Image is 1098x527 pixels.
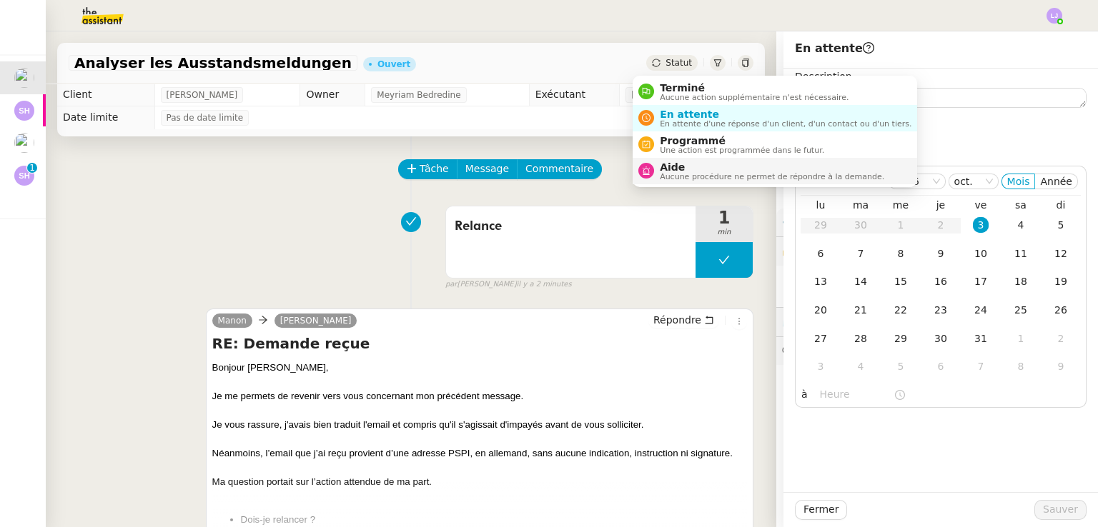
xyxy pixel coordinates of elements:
[420,161,449,177] span: Tâche
[801,325,841,353] td: 27/10/2025
[803,501,839,518] span: Fermer
[881,296,921,325] td: 22/10/2025
[517,159,602,179] button: Commentaire
[465,161,509,177] span: Message
[893,331,909,346] div: 29
[660,94,849,101] span: Aucune action supplémentaire n'est nécessaire.
[696,226,753,239] span: min
[782,214,856,231] span: ⚙️
[1001,240,1041,268] td: 11/10/2025
[776,308,1098,336] div: ⏲️Tâches 12:39
[274,314,357,327] a: [PERSON_NAME]
[1007,176,1030,187] span: Mois
[813,246,829,261] div: 6
[881,199,921,211] th: mer.
[853,331,869,346] div: 28
[813,358,829,374] div: 3
[660,161,884,173] span: Aide
[1013,246,1029,261] div: 11
[961,353,1001,381] td: 07/11/2025
[820,386,894,403] input: Heure
[1041,268,1081,296] td: 19/10/2025
[660,135,824,146] span: Programmé
[648,312,719,328] button: Répondre
[961,325,1001,353] td: 31/10/2025
[853,246,869,261] div: 7
[455,216,687,237] span: Relance
[74,56,352,70] span: Analyser les Ausstandsmeldungen
[813,302,829,318] div: 20
[653,313,701,327] span: Répondre
[933,246,949,261] div: 9
[660,146,824,154] span: Une action est programmée dans le futur.
[801,268,841,296] td: 13/10/2025
[841,353,881,381] td: 04/11/2025
[14,133,34,153] img: users%2FJFLd9nv9Xedc5sw3Tv0uXAOtmPa2%2Favatar%2F614c234d-a034-4f22-a3a9-e3102a8b8590
[660,109,911,120] span: En attente
[1041,199,1081,211] th: dim.
[853,358,869,374] div: 4
[841,296,881,325] td: 21/10/2025
[1001,268,1041,296] td: 18/10/2025
[377,60,410,69] div: Ouvert
[167,111,244,125] span: Pas de date limite
[795,41,874,55] span: En attente
[921,199,961,211] th: jeu.
[973,331,989,346] div: 31
[933,273,949,289] div: 16
[167,88,238,102] span: [PERSON_NAME]
[660,82,849,94] span: Terminé
[973,273,989,289] div: 17
[1034,500,1087,520] button: Sauver
[841,199,881,211] th: mar.
[881,268,921,296] td: 15/10/2025
[398,159,457,179] button: Tâche
[1041,325,1081,353] td: 02/11/2025
[813,331,829,346] div: 27
[1013,302,1029,318] div: 25
[29,163,35,176] p: 1
[973,358,989,374] div: 7
[241,513,747,527] li: Dois-je relancer ?
[517,278,572,291] span: il y a 2 minutes
[853,302,869,318] div: 21
[801,199,841,211] th: lun.
[782,345,899,356] span: 💬
[973,302,989,318] div: 24
[893,273,909,289] div: 15
[961,211,1001,240] td: 03/10/2025
[813,273,829,289] div: 13
[1001,296,1041,325] td: 25/10/2025
[921,353,961,381] td: 06/11/2025
[14,68,34,88] img: users%2Fa6PbEmLwvGXylUqKytRPpDpAx153%2Favatar%2Ffanny.png
[841,268,881,296] td: 14/10/2025
[961,199,1001,211] th: ven.
[921,268,961,296] td: 16/10/2025
[1001,325,1041,353] td: 01/11/2025
[973,217,989,233] div: 3
[893,358,909,374] div: 5
[933,302,949,318] div: 23
[893,246,909,261] div: 8
[801,353,841,381] td: 03/11/2025
[881,240,921,268] td: 08/10/2025
[1040,176,1072,187] span: Année
[933,331,949,346] div: 30
[696,209,753,226] span: 1
[1041,353,1081,381] td: 09/11/2025
[1053,273,1069,289] div: 19
[795,500,847,520] button: Fermer
[881,353,921,381] td: 05/11/2025
[212,418,747,432] div: Je vous rassure, j'avais bien traduit l'email et compris qu'il s'agissait d'impayés avant de vous...
[1053,358,1069,374] div: 9
[801,240,841,268] td: 06/10/2025
[212,314,252,327] a: Manon
[212,361,747,375] div: Bonjour ﻿[PERSON_NAME],
[445,278,572,291] small: [PERSON_NAME]
[921,296,961,325] td: 23/10/2025
[841,325,881,353] td: 28/10/2025
[377,88,460,102] span: Meyriam Bedredine
[525,161,593,177] span: Commentaire
[1041,240,1081,268] td: 12/10/2025
[212,475,747,489] div: Ma question portait sur l’action attendue de ma part.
